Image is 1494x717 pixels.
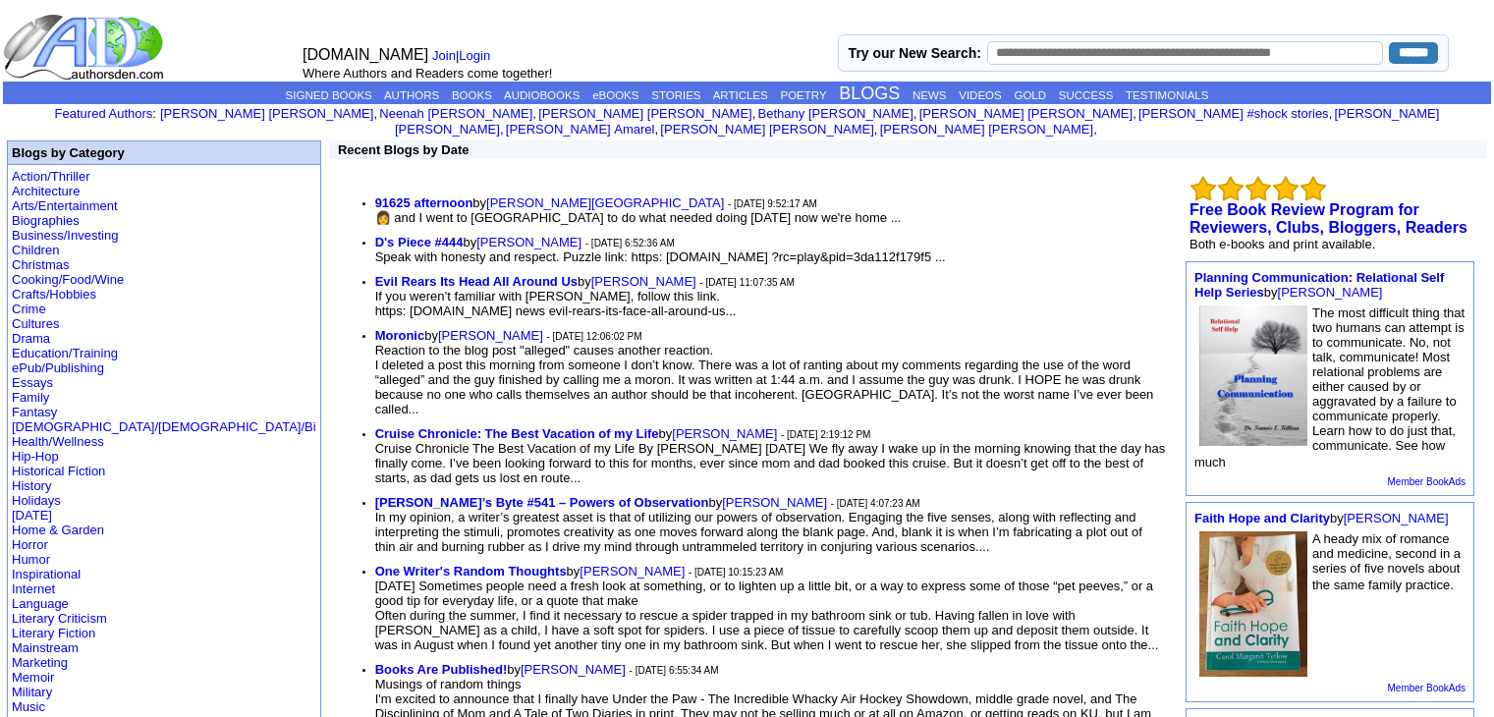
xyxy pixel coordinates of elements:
a: Faith Hope and Clarity [1194,511,1330,525]
a: D's Piece #444 [375,235,464,249]
a: Architecture [12,184,80,198]
a: Fantasy [12,405,57,419]
a: Login [459,48,490,63]
a: [PERSON_NAME] [672,426,777,441]
a: TESTIMONIALS [1126,89,1208,101]
font: by [DATE] Sometimes people need a fresh look at something, or to lighten up a little bit, or a wa... [375,564,1159,652]
a: Inspirational [12,567,81,581]
a: 91625 afternoon [375,195,473,210]
font: - [DATE] 11:07:35 AM [699,277,795,288]
font: , , , , , , , , , , [160,106,1439,137]
a: Planning Communication: Relational Self Help Series [1194,270,1444,300]
a: Children [12,243,59,257]
a: Free Book Review Program for Reviewers, Clubs, Bloggers, Readers [1190,201,1467,236]
a: Humor [12,552,50,567]
a: [PERSON_NAME] [476,235,581,249]
a: Internet [12,581,55,596]
img: logo_ad.gif [3,13,168,82]
a: STORIES [651,89,700,101]
font: - [DATE] 2:19:12 PM [781,429,871,440]
a: [PERSON_NAME] [591,274,696,289]
a: Mainstream [12,640,79,655]
font: : [55,106,156,121]
a: VIDEOS [959,89,1001,101]
font: i [1136,109,1138,120]
a: Hip-Hop [12,449,59,464]
a: Music [12,699,45,714]
a: Bethany [PERSON_NAME] [758,106,913,121]
a: Language [12,596,69,611]
font: by [1194,270,1444,300]
font: by If you weren’t familiar with [PERSON_NAME], follow this link. https: [DOMAIN_NAME] news evil-r... [375,274,795,318]
a: BOOKS [452,89,492,101]
label: Try our New Search: [849,45,981,61]
a: Marketing [12,655,68,670]
a: eBOOKS [592,89,638,101]
a: [PERSON_NAME] [PERSON_NAME] [880,122,1093,137]
font: i [755,109,757,120]
img: 66201.jpg [1199,531,1307,677]
font: i [658,125,660,136]
a: [PERSON_NAME] #shock stories [1138,106,1329,121]
a: Arts/Entertainment [12,198,118,213]
img: bigemptystars.png [1190,176,1216,201]
img: bigemptystars.png [1245,176,1271,201]
a: Evil Rears Its Head All Around Us [375,274,578,289]
a: Drama [12,331,50,346]
a: Essays [12,375,53,390]
img: bigemptystars.png [1218,176,1244,201]
a: Literary Fiction [12,626,95,640]
font: | [432,48,497,63]
a: Business/Investing [12,228,118,243]
a: [PERSON_NAME] [PERSON_NAME] [395,106,1439,137]
a: Military [12,685,52,699]
a: [PERSON_NAME] [PERSON_NAME] [538,106,751,121]
a: ePub/Publishing [12,360,104,375]
a: Join [432,48,456,63]
font: i [877,125,879,136]
a: Health/Wellness [12,434,104,449]
a: Family [12,390,49,405]
a: Education/Training [12,346,118,360]
a: [PERSON_NAME] [580,564,685,579]
b: Blogs by Category [12,145,125,160]
a: Cultures [12,316,59,331]
a: Moronic [375,328,425,343]
img: bigemptystars.png [1273,176,1299,201]
b: [PERSON_NAME]’s Byte #541 – Powers of Observation [375,495,709,510]
a: [PERSON_NAME] [PERSON_NAME] [919,106,1133,121]
font: - [DATE] 12:06:02 PM [546,331,641,342]
font: by In my opinion, a writer’s greatest asset is that of utilizing our powers of observation. Engag... [375,495,1142,554]
font: by 👩 and I went to [GEOGRAPHIC_DATA] to do what needed doing [DATE] now we're home ... [375,195,902,225]
a: SUCCESS [1059,89,1114,101]
font: Both e-books and print available. [1190,237,1375,251]
font: i [377,109,379,120]
font: Where Authors and Readers come together! [303,66,552,81]
b: Recent Blogs by Date [338,142,470,157]
a: Cruise Chronicle: The Best Vacation of my Life [375,426,659,441]
a: [DATE] [12,508,52,523]
a: [PERSON_NAME] [722,495,827,510]
font: by Reaction to the blog post "alleged" causes another reaction. I deleted a post this morning fro... [375,328,1154,416]
a: Home & Garden [12,523,104,537]
font: - [DATE] 6:52:36 AM [585,238,675,248]
font: - [DATE] 4:07:23 AM [831,498,920,509]
a: [PERSON_NAME] [438,328,543,343]
a: Action/Thriller [12,169,89,184]
a: Books Are Published! [375,662,508,677]
a: One Writer's Random Thoughts [375,564,567,579]
a: [PERSON_NAME] Amarel [506,122,655,137]
font: A heady mix of romance and medicine, second in a series of five novels about the same family prac... [1312,531,1461,592]
a: [PERSON_NAME][GEOGRAPHIC_DATA] [486,195,724,210]
a: [PERSON_NAME] [PERSON_NAME] [660,122,873,137]
font: - [DATE] 9:52:17 AM [728,198,817,209]
iframe: fb:like Facebook Social Plugin [336,166,680,186]
font: by Cruise Chronicle The Best Vacation of my Life By [PERSON_NAME] [DATE] We fly away I wake up in... [375,426,1166,485]
a: [PERSON_NAME] [521,662,626,677]
font: i [1097,125,1099,136]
